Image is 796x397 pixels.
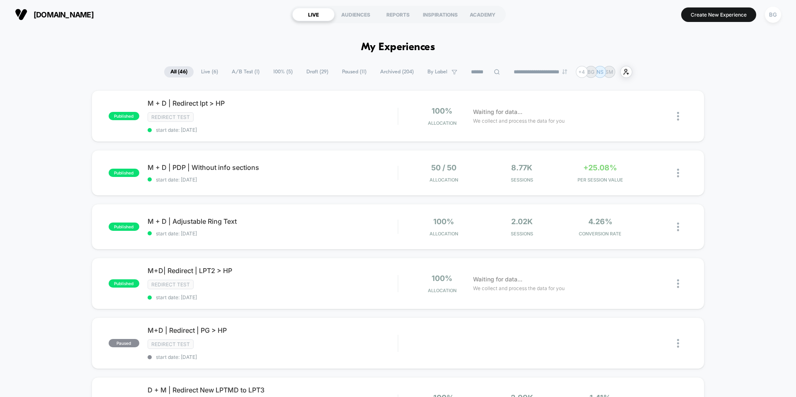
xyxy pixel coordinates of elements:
div: + 4 [576,66,588,78]
span: Waiting for data... [473,275,522,284]
span: Allocation [430,231,458,237]
span: published [109,169,139,177]
span: 100% [432,107,452,115]
span: 4.26% [588,217,612,226]
span: start date: [DATE] [148,177,398,183]
span: start date: [DATE] [148,294,398,300]
span: Allocation [430,177,458,183]
span: A/B Test ( 1 ) [226,66,266,77]
h1: My Experiences [361,41,435,53]
span: 8.77k [511,163,532,172]
span: 100% ( 5 ) [267,66,299,77]
img: end [562,69,567,74]
button: BG [762,6,784,23]
p: BG [587,69,595,75]
span: M + D | PDP | Without info sections [148,163,398,172]
div: LIVE [292,8,335,21]
span: Redirect Test [148,112,194,122]
span: published [109,223,139,231]
button: [DOMAIN_NAME] [12,8,96,21]
span: paused [109,339,139,347]
span: 100% [432,274,452,283]
span: start date: [DATE] [148,230,398,237]
span: By Label [427,69,447,75]
p: SM [605,69,613,75]
p: NS [597,69,604,75]
span: Live ( 6 ) [195,66,224,77]
div: REPORTS [377,8,419,21]
span: We collect and process the data for you [473,117,565,125]
span: 100% [433,217,454,226]
div: BG [765,7,781,23]
span: Sessions [485,177,559,183]
span: Paused ( 11 ) [336,66,373,77]
img: close [677,223,679,231]
span: [DOMAIN_NAME] [34,10,94,19]
span: 50 / 50 [431,163,456,172]
span: M+D| Redirect | LPT2 > HP [148,266,398,275]
span: published [109,279,139,288]
span: published [109,112,139,120]
button: Create New Experience [681,7,756,22]
span: Allocation [428,288,456,293]
span: Archived ( 204 ) [374,66,420,77]
span: Redirect Test [148,339,194,349]
img: close [677,279,679,288]
span: Draft ( 29 ) [300,66,335,77]
span: All ( 46 ) [164,66,194,77]
img: close [677,169,679,177]
span: M+D | Redirect | PG > HP [148,326,398,334]
span: M + D | Adjustable Ring Text [148,217,398,225]
span: start date: [DATE] [148,127,398,133]
span: +25.08% [583,163,617,172]
div: AUDIENCES [335,8,377,21]
div: INSPIRATIONS [419,8,461,21]
span: D + M | Redirect New LPTMD to LPT3 [148,386,398,394]
span: start date: [DATE] [148,354,398,360]
img: close [677,112,679,121]
img: close [677,339,679,348]
div: ACADEMY [461,8,504,21]
span: Allocation [428,120,456,126]
span: M + D | Redirect lpt > HP [148,99,398,107]
span: We collect and process the data for you [473,284,565,292]
span: Waiting for data... [473,107,522,116]
span: Sessions [485,231,559,237]
span: Redirect Test [148,280,194,289]
span: 2.02k [511,217,533,226]
img: Visually logo [15,8,27,21]
span: CONVERSION RATE [563,231,637,237]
